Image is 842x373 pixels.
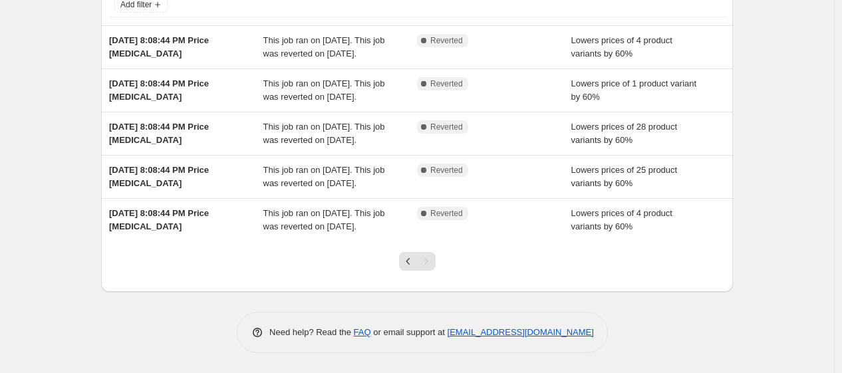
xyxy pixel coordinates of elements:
span: This job ran on [DATE]. This job was reverted on [DATE]. [263,78,385,102]
button: Previous [399,252,418,271]
a: [EMAIL_ADDRESS][DOMAIN_NAME] [448,327,594,337]
span: [DATE] 8:08:44 PM Price [MEDICAL_DATA] [109,165,209,188]
span: Reverted [430,35,463,46]
span: Lowers prices of 4 product variants by 60% [571,35,672,59]
a: FAQ [354,327,371,337]
span: This job ran on [DATE]. This job was reverted on [DATE]. [263,208,385,231]
nav: Pagination [399,252,436,271]
span: Lowers prices of 4 product variants by 60% [571,208,672,231]
span: Lowers prices of 28 product variants by 60% [571,122,678,145]
span: Lowers prices of 25 product variants by 60% [571,165,678,188]
span: or email support at [371,327,448,337]
span: This job ran on [DATE]. This job was reverted on [DATE]. [263,35,385,59]
span: Need help? Read the [269,327,354,337]
span: [DATE] 8:08:44 PM Price [MEDICAL_DATA] [109,35,209,59]
span: Reverted [430,122,463,132]
span: Reverted [430,78,463,89]
span: Lowers price of 1 product variant by 60% [571,78,697,102]
span: This job ran on [DATE]. This job was reverted on [DATE]. [263,122,385,145]
span: Reverted [430,165,463,176]
span: Reverted [430,208,463,219]
span: [DATE] 8:08:44 PM Price [MEDICAL_DATA] [109,122,209,145]
span: [DATE] 8:08:44 PM Price [MEDICAL_DATA] [109,208,209,231]
span: This job ran on [DATE]. This job was reverted on [DATE]. [263,165,385,188]
span: [DATE] 8:08:44 PM Price [MEDICAL_DATA] [109,78,209,102]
